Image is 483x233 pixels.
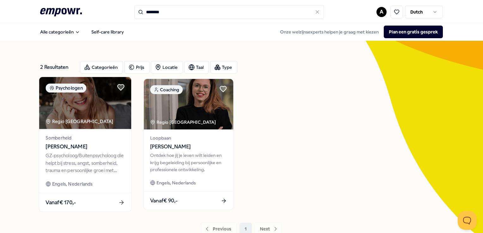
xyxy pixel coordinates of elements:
span: Vanaf € 90,- [150,197,178,205]
div: Regio [GEOGRAPHIC_DATA] [150,119,217,126]
span: Engels, Nederlands [52,180,93,188]
button: Plan een gratis gesprek [384,26,443,38]
div: Ontdek hoe jij je leven wilt leiden en krijg begeleiding bij persoonlijke en professionele ontwik... [150,152,227,173]
a: package imageCoachingRegio [GEOGRAPHIC_DATA] Loopbaan[PERSON_NAME]Ontdek hoe jij je leven wilt le... [144,79,234,210]
div: Coaching [150,85,183,94]
a: Self-care library [86,26,129,38]
span: Vanaf € 170,- [46,198,76,206]
iframe: Help Scout Beacon - Open [458,211,477,230]
button: Alle categorieën [35,26,85,38]
nav: Main [35,26,129,38]
button: Locatie [151,61,183,74]
a: package imagePsychologenRegio [GEOGRAPHIC_DATA] Somberheid[PERSON_NAME]GZ-psycholoog/Buitenpsycho... [39,77,132,212]
div: Regio [GEOGRAPHIC_DATA] [46,118,114,125]
span: Somberheid [46,134,125,141]
div: GZ-psycholoog/Buitenpsycholoog die helpt bij stress, angst, somberheid, trauma en persoonlijke gr... [46,152,125,174]
span: [PERSON_NAME] [150,143,227,151]
button: A [376,7,387,17]
img: package image [39,77,131,129]
button: Prijs [124,61,150,74]
div: Psychologen [46,83,87,93]
span: Engels, Nederlands [156,179,196,186]
div: Onze welzijnsexperts helpen je graag met kiezen [275,26,443,38]
input: Search for products, categories or subcategories [134,5,324,19]
span: [PERSON_NAME] [46,143,125,151]
img: package image [144,79,233,129]
button: Taal [184,61,209,74]
div: 2 Resultaten [40,61,75,74]
button: Categorieën [80,61,123,74]
button: Type [210,61,237,74]
span: Loopbaan [150,134,227,141]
